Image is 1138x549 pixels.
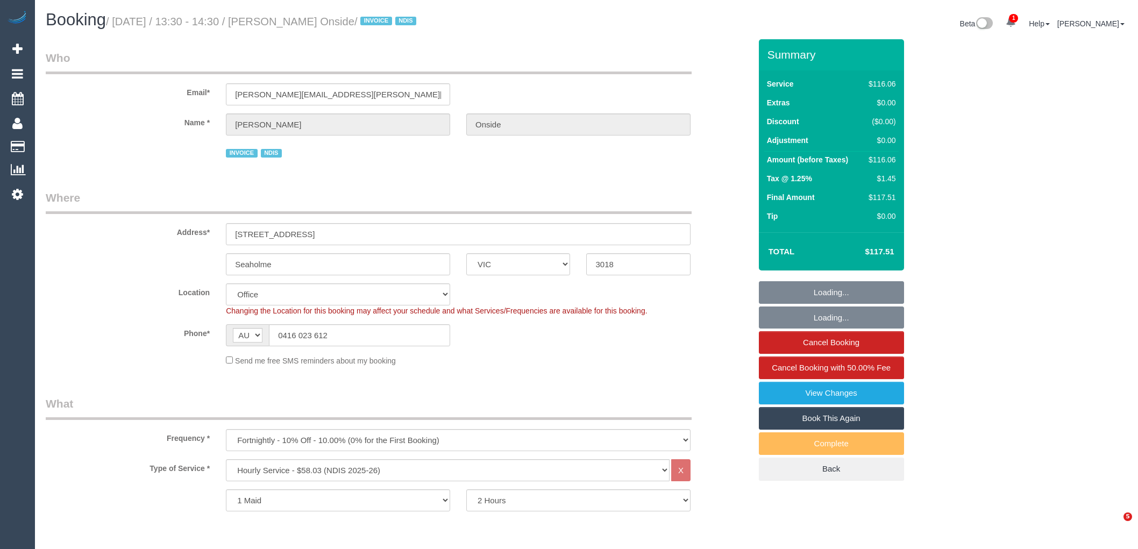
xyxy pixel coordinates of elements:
[6,11,28,26] img: Automaid Logo
[767,211,778,222] label: Tip
[864,79,895,89] div: $116.06
[269,324,450,346] input: Phone*
[767,192,815,203] label: Final Amount
[38,113,218,128] label: Name *
[46,50,692,74] legend: Who
[226,83,450,105] input: Email*
[38,83,218,98] label: Email*
[864,154,895,165] div: $116.06
[769,247,795,256] strong: Total
[235,357,396,365] span: Send me free SMS reminders about my booking
[354,16,419,27] span: /
[106,16,419,27] small: / [DATE] / 13:30 - 14:30 / [PERSON_NAME] Onside
[767,154,848,165] label: Amount (before Taxes)
[1101,512,1127,538] iframe: Intercom live chat
[261,149,282,158] span: NDIS
[767,48,899,61] h3: Summary
[38,429,218,444] label: Frequency *
[395,17,416,25] span: NDIS
[767,97,790,108] label: Extras
[975,17,993,31] img: New interface
[38,459,218,474] label: Type of Service *
[1000,11,1021,34] a: 1
[226,253,450,275] input: Suburb*
[226,113,450,136] input: First Name*
[864,116,895,127] div: ($0.00)
[864,211,895,222] div: $0.00
[1057,19,1125,28] a: [PERSON_NAME]
[772,363,891,372] span: Cancel Booking with 50.00% Fee
[46,396,692,420] legend: What
[767,79,794,89] label: Service
[1029,19,1050,28] a: Help
[38,324,218,339] label: Phone*
[1009,14,1018,23] span: 1
[864,135,895,146] div: $0.00
[767,135,808,146] label: Adjustment
[767,173,812,184] label: Tax @ 1.25%
[759,331,904,354] a: Cancel Booking
[759,357,904,379] a: Cancel Booking with 50.00% Fee
[226,149,257,158] span: INVOICE
[46,190,692,214] legend: Where
[767,116,799,127] label: Discount
[1123,512,1132,521] span: 5
[960,19,993,28] a: Beta
[226,306,647,315] span: Changing the Location for this booking may affect your schedule and what Services/Frequencies are...
[38,223,218,238] label: Address*
[759,407,904,430] a: Book This Again
[586,253,690,275] input: Post Code*
[864,173,895,184] div: $1.45
[864,97,895,108] div: $0.00
[466,113,691,136] input: Last Name*
[759,458,904,480] a: Back
[46,10,106,29] span: Booking
[833,247,894,256] h4: $117.51
[759,382,904,404] a: View Changes
[864,192,895,203] div: $117.51
[360,17,392,25] span: INVOICE
[38,283,218,298] label: Location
